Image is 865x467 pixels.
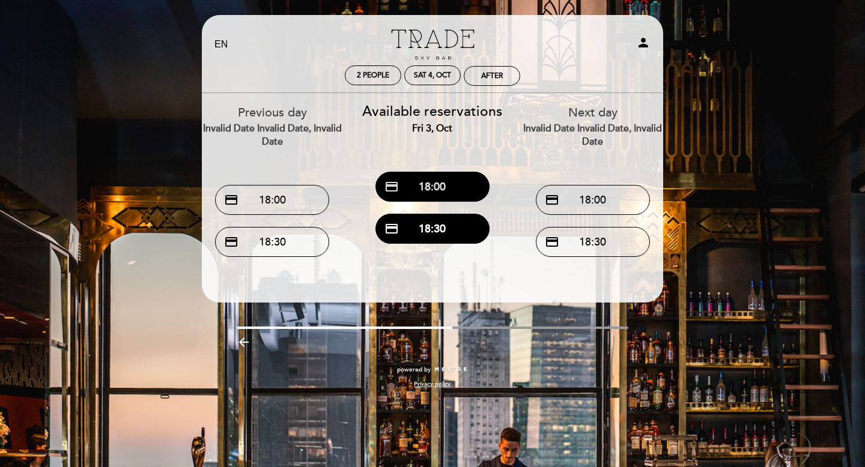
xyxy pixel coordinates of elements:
[397,366,431,374] span: powered by
[362,122,504,136] div: Fri 3, Oct
[636,35,651,54] button: person
[434,367,468,373] img: MEITRE
[224,235,238,249] span: credit_card
[397,366,468,374] a: powered by
[375,172,490,202] button: credit_card 18:00
[521,104,664,149] div: Next day
[215,185,329,215] button: credit_card 18:00
[384,221,399,236] span: credit_card
[545,193,559,207] span: credit_card
[201,122,344,149] div: Invalid date Invalid date, Invalid date
[237,335,251,349] i: arrow_backward
[384,179,399,194] span: credit_card
[481,71,503,80] div: After
[224,193,238,207] span: credit_card
[362,102,504,136] div: Available reservations
[201,104,344,149] div: Previous day
[545,235,559,249] span: credit_card
[536,227,650,257] button: credit_card 18:30
[636,35,651,50] i: person
[414,380,451,388] a: Privacy policy
[357,71,389,80] span: 2 people
[521,122,664,149] div: Invalid date Invalid date, Invalid date
[375,214,490,244] button: credit_card 18:30
[357,28,508,61] a: Trade Sky Bar
[536,185,650,215] button: credit_card 18:00
[215,227,329,257] button: credit_card 18:30
[414,71,451,80] div: Sat 4, Oct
